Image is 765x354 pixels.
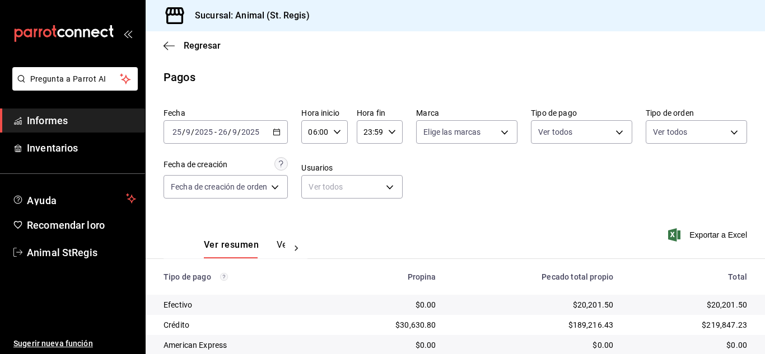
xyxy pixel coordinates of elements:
[164,40,221,51] button: Regresar
[408,272,436,281] font: Propina
[653,128,687,136] font: Ver todos
[191,128,194,136] font: /
[13,339,93,348] font: Sugerir nueva función
[182,128,185,136] font: /
[220,273,228,281] svg: Los pagos realizados con Pay y otras terminales son montos brutos.
[164,320,189,329] font: Crédito
[568,320,614,329] font: $189,216.43
[728,272,747,281] font: Total
[357,108,385,117] font: Hora fin
[27,115,68,126] font: Informes
[228,128,231,136] font: /
[241,128,260,136] input: ----
[416,341,436,350] font: $0.00
[12,67,138,91] button: Pregunta a Parrot AI
[164,70,195,84] font: Pagos
[237,128,241,136] font: /
[395,320,436,329] font: $30,630.80
[172,128,182,136] input: --
[538,128,572,136] font: Ver todos
[123,29,132,38] button: abrir_cajón_menú
[27,247,97,258] font: Animal StRegis
[531,108,577,117] font: Tipo de pago
[164,160,227,169] font: Fecha de creación
[171,182,267,191] font: Fecha de creación de orden
[423,128,481,136] font: Elige las marcas
[646,108,694,117] font: Tipo de orden
[194,128,213,136] input: ----
[593,341,613,350] font: $0.00
[184,40,221,51] font: Regresar
[689,230,747,239] font: Exportar a Excel
[301,108,339,117] font: Hora inicio
[670,228,747,242] button: Exportar a Excel
[164,341,227,350] font: American Express
[214,128,217,136] font: -
[30,74,106,83] font: Pregunta a Parrot AI
[707,300,748,309] font: $20,201.50
[232,128,237,136] input: --
[218,128,228,136] input: --
[27,142,78,154] font: Inventarios
[27,195,57,206] font: Ayuda
[204,239,259,250] font: Ver resumen
[573,300,614,309] font: $20,201.50
[185,128,191,136] input: --
[164,108,185,117] font: Fecha
[309,182,343,191] font: Ver todos
[195,10,310,21] font: Sucursal: Animal (St. Regis)
[277,239,319,250] font: Ver pagos
[702,320,747,329] font: $219,847.23
[726,341,747,350] font: $0.00
[27,219,105,231] font: Recomendar loro
[164,300,192,309] font: Efectivo
[164,272,211,281] font: Tipo de pago
[8,81,138,93] a: Pregunta a Parrot AI
[416,108,439,117] font: Marca
[416,300,436,309] font: $0.00
[542,272,613,281] font: Pecado total propio
[204,239,285,258] div: pestañas de navegación
[301,163,333,172] font: Usuarios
